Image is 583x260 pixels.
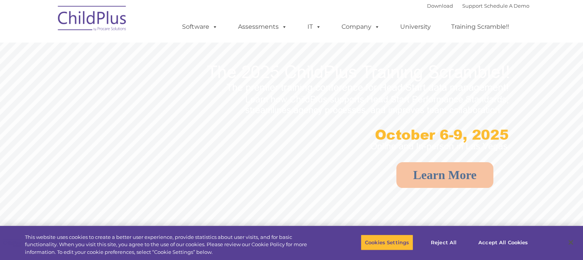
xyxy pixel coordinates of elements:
[427,3,529,9] font: |
[420,234,468,250] button: Reject All
[300,19,329,35] a: IT
[474,234,532,250] button: Accept All Cookies
[396,162,494,188] a: Learn More
[462,3,483,9] a: Support
[25,234,321,256] div: This website uses cookies to create a better user experience, provide statistics about user visit...
[334,19,388,35] a: Company
[484,3,529,9] a: Schedule A Demo
[174,19,225,35] a: Software
[562,234,579,251] button: Close
[443,19,517,35] a: Training Scramble!!
[392,19,438,35] a: University
[427,3,453,9] a: Download
[54,0,131,39] img: ChildPlus by Procare Solutions
[361,234,413,250] button: Cookies Settings
[230,19,295,35] a: Assessments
